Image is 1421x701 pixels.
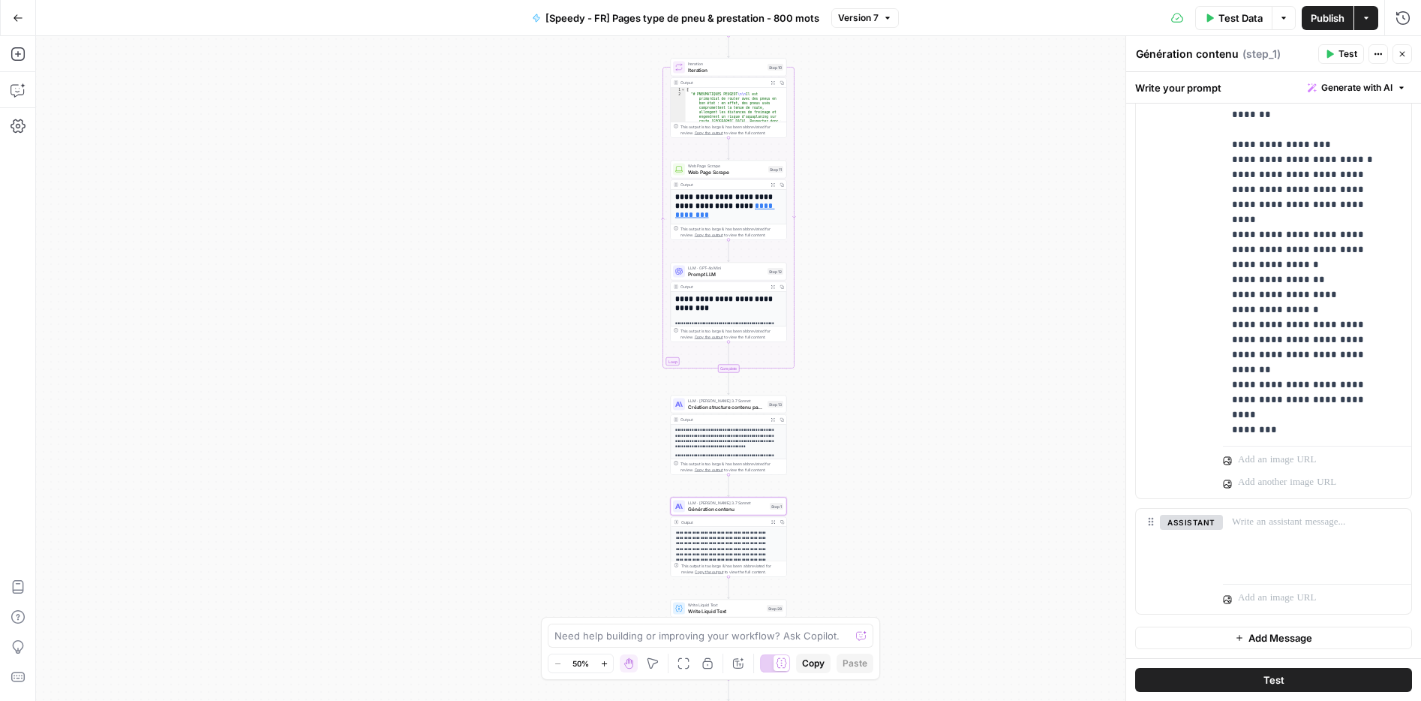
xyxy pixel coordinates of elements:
g: Edge from step_13 to step_1 [728,475,730,497]
div: Output [680,519,766,525]
button: Copy [796,654,831,673]
button: Version 7 [831,8,899,28]
div: Complete [718,365,740,373]
div: LoopIterationIterationStep 10Output[ "# PNEUMATIQUES PEUGEOT\n\nIl est primordial de rouler avec ... [671,59,787,138]
span: Création structure contenu page catégorie [688,403,765,411]
span: Copy the output [695,570,723,574]
span: Test [1263,672,1284,687]
div: Complete [671,365,787,373]
div: 1 [671,88,686,92]
button: [Speedy - FR] Pages type de pneu & prestation - 800 mots [523,6,828,30]
span: Add Message [1248,630,1312,645]
button: Test [1135,668,1412,692]
span: Génération contenu [688,505,767,513]
span: Paste [843,657,867,670]
div: Step 28 [767,605,783,612]
button: Test [1318,44,1364,64]
span: [Speedy - FR] Pages type de pneu & prestation - 800 mots [545,11,819,26]
span: Test Data [1218,11,1263,26]
span: Test [1338,47,1357,61]
span: 50% [572,657,589,669]
span: Write Liquid Text [688,602,764,608]
span: Publish [1311,11,1344,26]
span: Toggle code folding, rows 1 through 3 [681,88,686,92]
div: Output [680,284,766,290]
g: Edge from step_1 to step_28 [728,577,730,599]
span: Copy the output [695,335,723,339]
span: Copy [802,657,825,670]
button: Add Message [1135,627,1412,649]
div: Step 13 [768,401,783,408]
g: Edge from step_8 to step_10 [728,36,730,58]
textarea: Génération contenu [1136,47,1239,62]
span: Prompt LLM [688,270,765,278]
span: Iteration [688,66,765,74]
button: Generate with AI [1302,78,1412,98]
div: Write Liquid TextWrite Liquid TextStep 28Output<l2>Ipsum do sitam cons Adipisc</e7> <s4>Doeiusmo ... [671,600,787,679]
div: LLM · [PERSON_NAME] 3.7 SonnetCréation structure contenu page catégorieStep 13Output**** **** ***... [671,396,787,475]
span: Generate with AI [1321,81,1392,95]
g: Edge from step_10-iteration-end to step_13 [728,373,730,395]
div: This output is too large & has been abbreviated for review. to view the full content. [680,124,783,136]
button: Publish [1302,6,1353,30]
div: assistant [1136,509,1211,614]
div: This output is too large & has been abbreviated for review. to view the full content. [680,461,783,473]
div: This output is too large & has been abbreviated for review. to view the full content. [680,328,783,340]
span: LLM · GPT-4o Mini [688,265,765,271]
span: Iteration [688,61,765,67]
div: Write your prompt [1126,72,1421,103]
div: Step 10 [768,64,783,71]
div: Step 11 [768,166,783,173]
g: Edge from step_10 to step_11 [728,138,730,160]
g: Edge from step_11 to step_12 [728,240,730,262]
span: Web Page Scrape [688,168,765,176]
button: Test Data [1195,6,1272,30]
div: Output [680,417,766,423]
div: Step 12 [768,268,783,275]
span: LLM · [PERSON_NAME] 3.7 Sonnet [688,398,765,404]
span: Web Page Scrape [688,163,765,169]
div: Output [680,182,766,188]
span: Version 7 [838,11,879,25]
div: Output [680,80,766,86]
span: ( step_1 ) [1242,47,1281,62]
div: This output is too large & has been abbreviated for review. to view the full content. [680,563,783,575]
span: Copy the output [695,468,723,472]
div: 2 [671,92,686,286]
button: Paste [837,654,873,673]
g: Edge from step_28 to step_9 [728,679,730,701]
button: assistant [1160,515,1223,530]
span: LLM · [PERSON_NAME] 3.7 Sonnet [688,500,767,506]
div: Step 1 [770,503,783,510]
div: This output is too large & has been abbreviated for review. to view the full content. [680,226,783,238]
span: Copy the output [695,233,723,237]
span: Write Liquid Text [688,607,764,615]
span: Copy the output [695,131,723,135]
